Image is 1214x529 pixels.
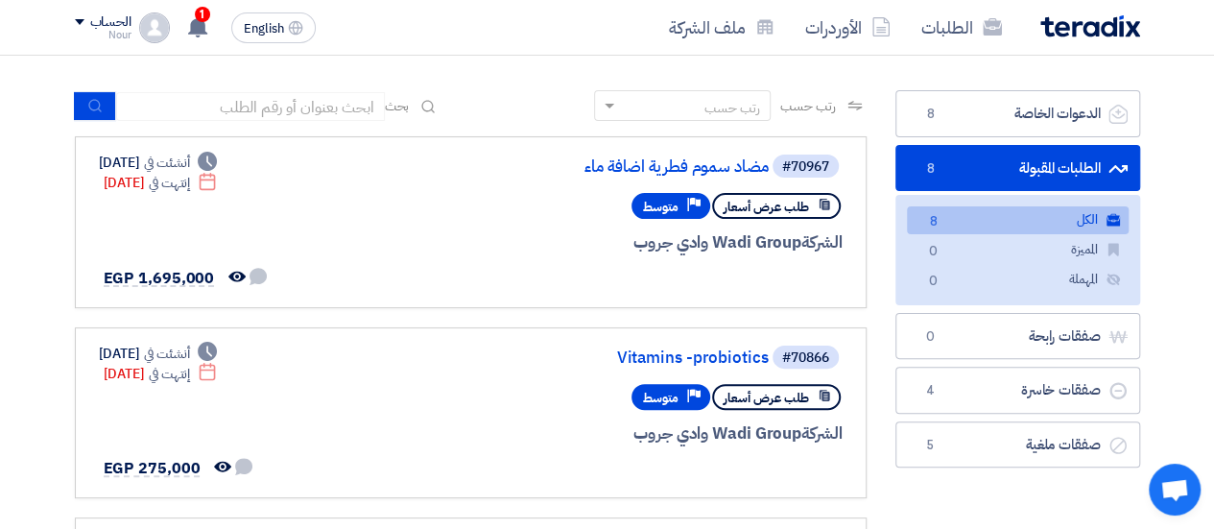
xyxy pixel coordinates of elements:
a: المميزة [907,236,1129,264]
a: مضاد سموم فطرية اضافة ماء [385,158,769,176]
span: إنتهت في [149,173,190,193]
div: رتب حسب [704,98,760,118]
a: الكل [907,206,1129,234]
span: English [244,22,284,36]
div: Wadi Group وادي جروب [381,230,843,255]
span: طلب عرض أسعار [724,198,809,216]
a: ملف الشركة [654,5,790,50]
div: Nour [75,30,131,40]
span: 8 [919,159,942,179]
span: الشركة [801,230,843,254]
span: الشركة [801,421,843,445]
a: صفقات ملغية5 [895,421,1140,469]
a: الدعوات الخاصة8 [895,90,1140,137]
span: 8 [922,212,945,232]
img: Teradix logo [1040,15,1140,37]
span: EGP 1,695,000 [104,267,215,290]
span: 0 [922,272,945,292]
a: الطلبات [906,5,1017,50]
a: المهملة [907,266,1129,294]
span: طلب عرض أسعار [724,389,809,407]
div: الحساب [90,14,131,31]
span: EGP 275,000 [104,457,201,480]
span: 1 [195,7,210,22]
span: متوسط [643,389,678,407]
span: رتب حسب [780,96,835,116]
span: 4 [919,381,942,400]
span: 0 [922,242,945,262]
img: profile_test.png [139,12,170,43]
div: #70967 [782,160,829,174]
a: الطلبات المقبولة8 [895,145,1140,192]
div: [DATE] [99,344,218,364]
span: 0 [919,327,942,347]
a: صفقات خاسرة4 [895,367,1140,414]
div: [DATE] [99,153,218,173]
a: Vitamins -probiotics [385,349,769,367]
span: 8 [919,105,942,124]
span: 5 [919,436,942,455]
span: إنتهت في [149,364,190,384]
div: Wadi Group وادي جروب [381,421,843,446]
button: English [231,12,316,43]
a: صفقات رابحة0 [895,313,1140,360]
a: Open chat [1149,464,1201,516]
span: متوسط [643,198,678,216]
div: [DATE] [104,364,218,384]
input: ابحث بعنوان أو رقم الطلب [116,92,385,121]
span: أنشئت في [144,153,190,173]
span: بحث [385,96,410,116]
div: #70866 [782,351,829,365]
div: [DATE] [104,173,218,193]
a: الأوردرات [790,5,906,50]
span: أنشئت في [144,344,190,364]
